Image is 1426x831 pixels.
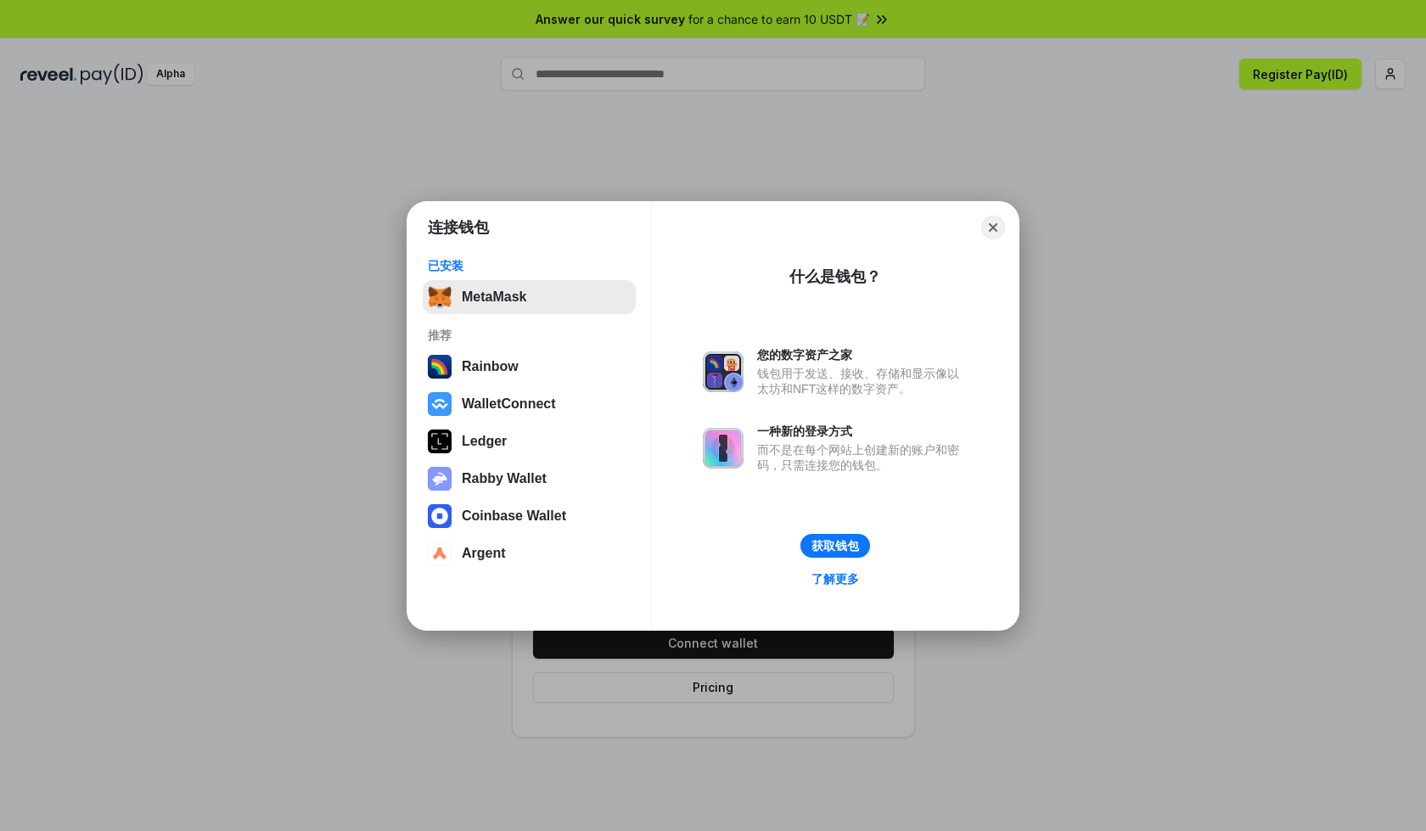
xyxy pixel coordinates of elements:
[981,216,1005,239] button: Close
[800,534,870,558] button: 获取钱包
[757,424,968,439] div: 一种新的登录方式
[423,536,636,570] button: Argent
[428,217,489,238] h1: 连接钱包
[423,387,636,421] button: WalletConnect
[462,471,547,486] div: Rabby Wallet
[757,366,968,396] div: 钱包用于发送、接收、存储和显示像以太坊和NFT这样的数字资产。
[428,467,452,491] img: svg+xml,%3Csvg%20xmlns%3D%22http%3A%2F%2Fwww.w3.org%2F2000%2Fsvg%22%20fill%3D%22none%22%20viewBox...
[703,351,744,392] img: svg+xml,%3Csvg%20xmlns%3D%22http%3A%2F%2Fwww.w3.org%2F2000%2Fsvg%22%20fill%3D%22none%22%20viewBox...
[428,392,452,416] img: svg+xml,%3Csvg%20width%3D%2228%22%20height%3D%2228%22%20viewBox%3D%220%200%2028%2028%22%20fill%3D...
[462,359,519,374] div: Rainbow
[757,347,968,362] div: 您的数字资产之家
[789,267,881,287] div: 什么是钱包？
[462,508,566,524] div: Coinbase Wallet
[811,538,859,553] div: 获取钱包
[423,499,636,533] button: Coinbase Wallet
[462,546,506,561] div: Argent
[757,442,968,473] div: 而不是在每个网站上创建新的账户和密码，只需连接您的钱包。
[811,571,859,587] div: 了解更多
[428,285,452,309] img: svg+xml,%3Csvg%20fill%3D%22none%22%20height%3D%2233%22%20viewBox%3D%220%200%2035%2033%22%20width%...
[428,430,452,453] img: svg+xml,%3Csvg%20xmlns%3D%22http%3A%2F%2Fwww.w3.org%2F2000%2Fsvg%22%20width%3D%2228%22%20height%3...
[462,396,556,412] div: WalletConnect
[462,434,507,449] div: Ledger
[428,542,452,565] img: svg+xml,%3Csvg%20width%3D%2228%22%20height%3D%2228%22%20viewBox%3D%220%200%2028%2028%22%20fill%3D...
[462,289,526,305] div: MetaMask
[428,504,452,528] img: svg+xml,%3Csvg%20width%3D%2228%22%20height%3D%2228%22%20viewBox%3D%220%200%2028%2028%22%20fill%3D...
[423,280,636,314] button: MetaMask
[428,355,452,379] img: svg+xml,%3Csvg%20width%3D%22120%22%20height%3D%22120%22%20viewBox%3D%220%200%20120%20120%22%20fil...
[423,350,636,384] button: Rainbow
[423,424,636,458] button: Ledger
[428,328,631,343] div: 推荐
[801,568,869,590] a: 了解更多
[703,428,744,469] img: svg+xml,%3Csvg%20xmlns%3D%22http%3A%2F%2Fwww.w3.org%2F2000%2Fsvg%22%20fill%3D%22none%22%20viewBox...
[423,462,636,496] button: Rabby Wallet
[428,258,631,273] div: 已安装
